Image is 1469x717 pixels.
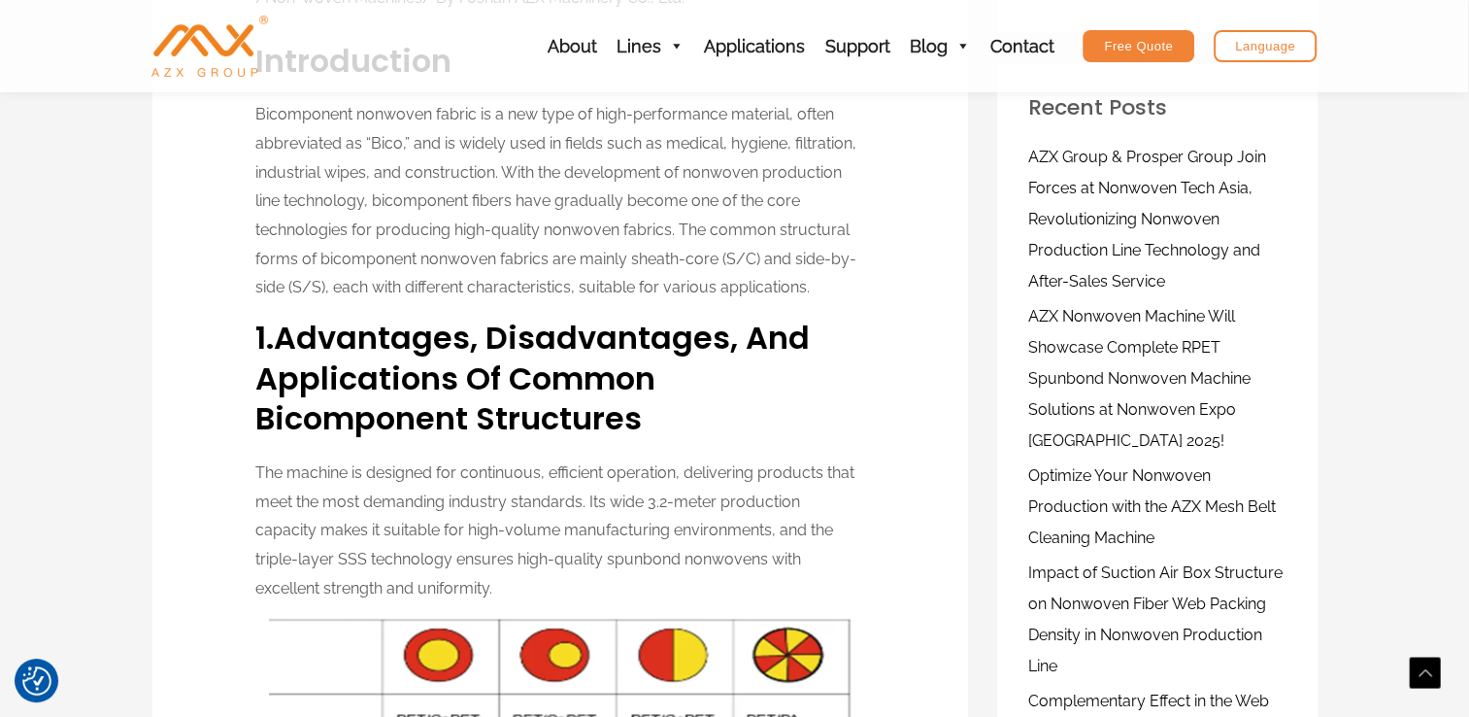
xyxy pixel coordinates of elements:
[1028,94,1286,120] h2: Recent Posts
[1028,148,1266,290] a: AZX Group & Prosper Group Join Forces at Nonwoven Tech Asia, Revolutionizing Nonwoven Production ...
[22,666,51,696] button: Consent Preferences
[22,666,51,696] img: Revisit consent button
[1083,30,1194,62] a: Free Quote
[1214,30,1317,62] a: Language
[1028,466,1276,547] a: Optimize Your Nonwoven Production with the AZX Mesh Belt Cleaning Machine
[255,459,864,603] p: The machine is designed for continuous, efficient operation, delivering products that meet the mo...
[255,316,810,440] strong: Advantages, Disadvantages, and Applications of Common Bicomponent Structures
[255,100,864,302] p: Bicomponent nonwoven fabric is a new type of high-performance material, often abbreviated as “Bic...
[151,36,268,54] a: AZX Nonwoven Machine
[1028,563,1283,675] a: Impact of Suction Air Box Structure on Nonwoven Fiber Web Packing Density in Nonwoven Production ...
[1028,307,1251,450] a: AZX Nonwoven Machine Will Showcase Complete RPET Spunbond Nonwoven Machine Solutions at Nonwoven ...
[255,318,864,439] h3: 1.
